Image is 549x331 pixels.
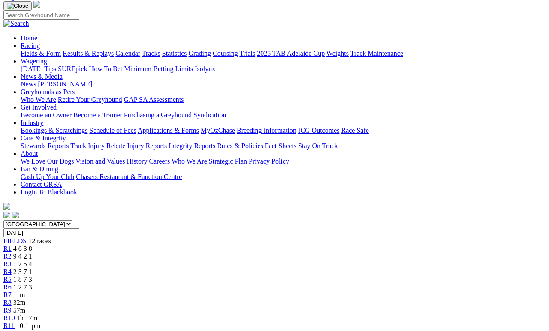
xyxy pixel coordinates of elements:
[127,142,167,149] a: Injury Reports
[89,65,123,72] a: How To Bet
[38,81,92,88] a: [PERSON_NAME]
[21,173,546,181] div: Bar & Dining
[17,314,37,322] span: 1h 17m
[265,142,296,149] a: Fact Sheets
[162,50,187,57] a: Statistics
[3,291,12,298] a: R7
[3,268,12,275] a: R4
[21,65,56,72] a: [DATE] Tips
[13,253,32,260] span: 9 4 2 1
[193,111,226,119] a: Syndication
[124,96,184,103] a: GAP SA Assessments
[3,253,12,260] a: R2
[3,307,12,314] a: R9
[21,111,72,119] a: Become an Owner
[21,119,43,126] a: Industry
[3,322,15,329] a: R11
[7,3,28,9] img: Close
[33,1,40,8] img: logo-grsa-white.png
[3,1,32,11] button: Toggle navigation
[217,142,263,149] a: Rules & Policies
[3,228,79,237] input: Select date
[195,65,215,72] a: Isolynx
[3,260,12,268] a: R3
[127,158,147,165] a: History
[21,96,546,104] div: Greyhounds as Pets
[21,150,38,157] a: About
[21,158,546,165] div: About
[149,158,170,165] a: Careers
[21,111,546,119] div: Get Involved
[13,307,25,314] span: 57m
[13,245,32,252] span: 4 6 3 8
[115,50,140,57] a: Calendar
[21,165,58,173] a: Bar & Dining
[21,42,40,49] a: Racing
[3,276,12,283] a: R5
[21,50,546,57] div: Racing
[209,158,247,165] a: Strategic Plan
[138,127,199,134] a: Applications & Forms
[21,88,75,95] a: Greyhounds as Pets
[3,283,12,291] a: R6
[3,245,12,252] a: R1
[3,20,29,27] img: Search
[13,291,25,298] span: 11m
[73,111,122,119] a: Become a Trainer
[21,158,74,165] a: We Love Our Dogs
[3,299,12,306] a: R8
[350,50,403,57] a: Track Maintenance
[89,127,136,134] a: Schedule of Fees
[75,158,125,165] a: Vision and Values
[13,276,32,283] span: 1 8 7 3
[3,203,10,210] img: logo-grsa-white.png
[169,142,215,149] a: Integrity Reports
[28,237,51,245] span: 12 races
[13,283,32,291] span: 1 2 7 3
[257,50,325,57] a: 2025 TAB Adelaide Cup
[3,237,27,245] a: FIELDS
[124,65,193,72] a: Minimum Betting Limits
[21,50,61,57] a: Fields & Form
[21,81,36,88] a: News
[21,57,47,65] a: Wagering
[249,158,289,165] a: Privacy Policy
[21,73,63,80] a: News & Media
[70,142,125,149] a: Track Injury Rebate
[21,81,546,88] div: News & Media
[58,96,122,103] a: Retire Your Greyhound
[237,127,296,134] a: Breeding Information
[3,314,15,322] a: R10
[21,134,66,142] a: Care & Integrity
[21,173,74,180] a: Cash Up Your Club
[213,50,238,57] a: Coursing
[21,188,77,196] a: Login To Blackbook
[326,50,349,57] a: Weights
[21,142,69,149] a: Stewards Reports
[239,50,255,57] a: Trials
[172,158,207,165] a: Who We Are
[298,142,338,149] a: Stay On Track
[63,50,114,57] a: Results & Replays
[21,65,546,73] div: Wagering
[13,268,32,275] span: 2 3 7 1
[21,181,62,188] a: Contact GRSA
[16,322,40,329] span: 10:11pm
[298,127,339,134] a: ICG Outcomes
[13,260,32,268] span: 1 7 5 4
[21,34,37,42] a: Home
[13,299,25,306] span: 32m
[58,65,87,72] a: SUREpick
